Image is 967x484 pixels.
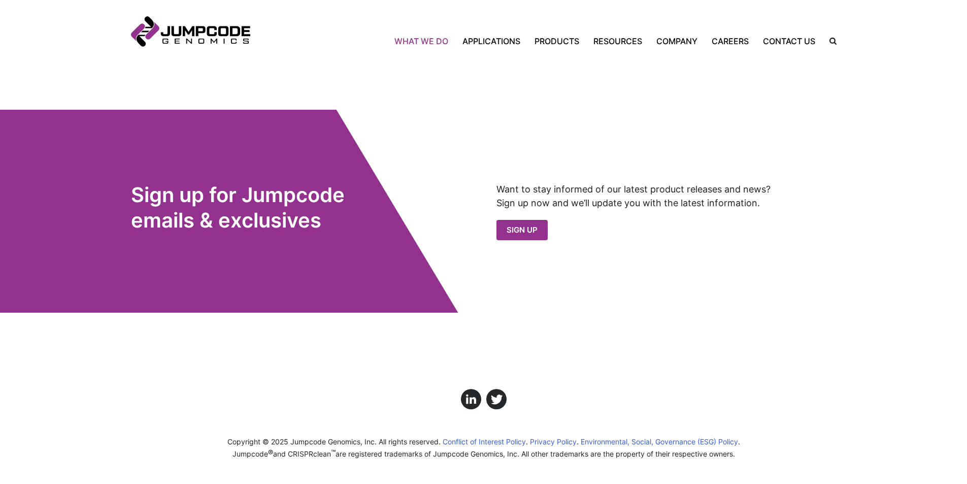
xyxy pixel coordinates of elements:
p: Jumpcode and CRISPRclean are registered trademarks of Jumpcode Genomics, Inc. All other trademark... [131,447,837,459]
a: Privacy Policy [530,437,579,446]
a: Applications [455,35,527,47]
h2: Sign up for Jumpcode emails & exclusives [131,182,349,233]
a: Company [649,35,705,47]
span: Copyright © 2025 Jumpcode Genomics, Inc. All rights reserved. [227,437,441,446]
a: Products [527,35,586,47]
sup: ™ [331,449,336,457]
a: Conflict of Interest Policy [443,437,528,446]
a: Resources [586,35,649,47]
sup: ® [268,449,273,457]
a: Contact Us [756,35,822,47]
nav: Primary Navigation [250,35,822,47]
a: What We Do [394,35,455,47]
a: Environmental, Social, Governance (ESG) Policy [581,437,740,446]
a: Click here to view us on LinkedIn [461,389,481,409]
a: Careers [705,35,756,47]
p: Want to stay informed of our latest product releases and news? Sign up now and we’ll update you w... [496,182,837,210]
label: Search the site. [822,38,837,45]
a: Click here to view us on Twitter [486,389,507,409]
a: Sign Up [496,220,548,241]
